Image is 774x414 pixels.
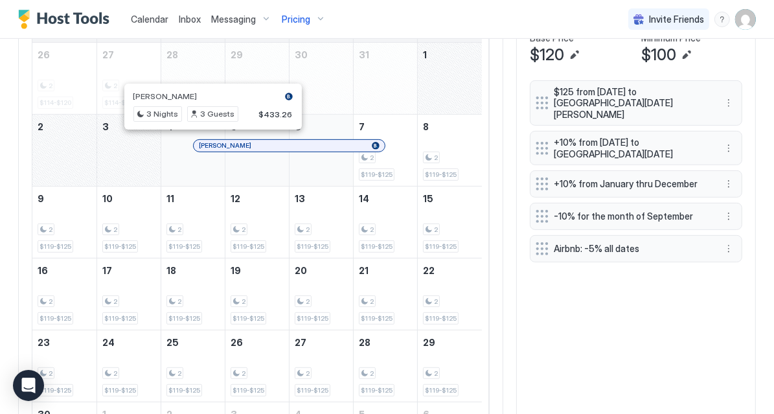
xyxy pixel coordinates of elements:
span: 26 [231,337,243,348]
span: 2 [434,225,438,234]
span: 17 [102,265,112,276]
a: November 27, 2025 [290,330,353,354]
span: [PERSON_NAME] [133,91,198,101]
span: [PERSON_NAME] [199,141,251,150]
a: November 25, 2025 [161,330,225,354]
td: November 27, 2025 [290,330,354,402]
td: November 3, 2025 [97,114,161,186]
span: $119-$125 [361,242,393,251]
span: $125 from [DATE] to [GEOGRAPHIC_DATA][DATE][PERSON_NAME] [554,86,708,121]
td: November 28, 2025 [354,330,418,402]
td: November 22, 2025 [418,258,482,330]
span: 2 [49,297,52,306]
span: 2 [177,297,181,306]
td: October 31, 2025 [354,43,418,115]
div: Open Intercom Messenger [13,370,44,401]
a: October 26, 2025 [32,43,97,67]
td: November 8, 2025 [418,114,482,186]
div: menu [721,209,736,224]
span: 2 [370,225,374,234]
a: October 31, 2025 [354,43,417,67]
td: November 7, 2025 [354,114,418,186]
span: 27 [295,337,306,348]
span: 29 [231,49,243,60]
span: 16 [38,265,48,276]
a: November 29, 2025 [418,330,482,354]
a: October 27, 2025 [97,43,161,67]
td: October 30, 2025 [290,43,354,115]
span: 2 [49,369,52,378]
span: $119-$125 [361,386,393,395]
a: November 5, 2025 [225,115,289,139]
span: 27 [102,49,114,60]
span: 3 Nights [147,108,179,120]
span: 2 [242,369,245,378]
span: 2 [38,121,43,132]
td: November 29, 2025 [418,330,482,402]
span: 30 [295,49,308,60]
span: $119-$125 [104,386,136,395]
td: November 10, 2025 [97,186,161,258]
a: November 18, 2025 [161,259,225,282]
span: $119-$125 [425,242,457,251]
button: More options [721,95,736,111]
span: $119-$125 [168,386,200,395]
span: +10% from January thru December [554,178,708,190]
span: 1 [423,49,427,60]
span: 2 [49,225,52,234]
span: $119-$125 [361,170,393,179]
span: 18 [166,265,176,276]
td: November 6, 2025 [290,114,354,186]
span: 8 [423,121,429,132]
td: November 20, 2025 [290,258,354,330]
a: October 29, 2025 [225,43,289,67]
div: menu [721,176,736,192]
span: 2 [370,297,374,306]
span: $119-$125 [425,386,457,395]
span: 3 Guests [201,108,235,120]
a: October 30, 2025 [290,43,353,67]
span: 29 [423,337,435,348]
span: 2 [306,225,310,234]
a: November 24, 2025 [97,330,161,354]
a: November 21, 2025 [354,259,417,282]
a: Calendar [131,12,168,26]
td: October 29, 2025 [225,43,289,115]
span: 22 [423,265,435,276]
span: $119-$125 [168,314,200,323]
a: November 3, 2025 [97,115,161,139]
span: 2 [113,225,117,234]
td: November 23, 2025 [32,330,97,402]
span: 7 [359,121,365,132]
div: -10% for the month of September menu [530,203,742,230]
div: Host Tools Logo [18,10,115,29]
a: November 17, 2025 [97,259,161,282]
span: $119-$125 [425,314,457,323]
a: November 23, 2025 [32,330,97,354]
span: 10 [102,193,113,204]
td: November 26, 2025 [225,330,289,402]
span: 28 [359,337,370,348]
span: Messaging [211,14,256,25]
td: November 4, 2025 [161,114,225,186]
span: $119-$125 [233,314,264,323]
span: $433.26 [259,109,293,119]
span: 12 [231,193,240,204]
span: -10% for the month of September [554,211,708,222]
a: November 7, 2025 [354,115,417,139]
td: October 27, 2025 [97,43,161,115]
span: 2 [434,369,438,378]
td: November 12, 2025 [225,186,289,258]
td: November 19, 2025 [225,258,289,330]
span: +10% from [DATE] to [GEOGRAPHIC_DATA][DATE] [554,137,708,159]
a: November 4, 2025 [161,115,225,139]
span: $119-$125 [40,314,71,323]
a: November 2, 2025 [32,115,97,139]
a: November 19, 2025 [225,259,289,282]
span: 2 [306,369,310,378]
span: 5 [231,121,237,132]
span: $119-$125 [361,314,393,323]
button: Edit [567,47,582,63]
a: November 15, 2025 [418,187,482,211]
a: November 8, 2025 [418,115,482,139]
